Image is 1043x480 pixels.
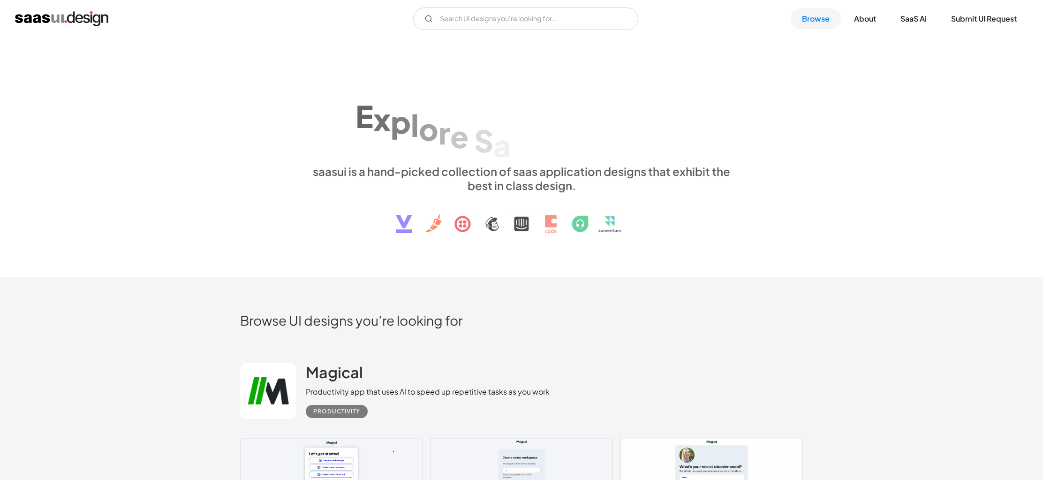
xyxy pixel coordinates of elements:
[306,83,737,155] h1: Explore SaaS UI design patterns & interactions.
[843,8,887,29] a: About
[306,164,737,192] div: saasui is a hand-picked collection of saas application designs that exhibit the best in class des...
[413,8,638,30] form: Email Form
[373,101,391,137] div: x
[493,127,511,163] div: a
[419,110,438,146] div: o
[391,104,411,140] div: p
[306,363,363,381] h2: Magical
[15,11,108,26] a: home
[306,363,363,386] a: Magical
[413,8,638,30] input: Search UI designs you're looking for...
[411,107,419,143] div: l
[240,312,803,328] h2: Browse UI designs you’re looking for
[355,98,373,134] div: E
[379,192,664,241] img: text, icon, saas logo
[474,122,493,159] div: S
[889,8,938,29] a: SaaS Ai
[791,8,841,29] a: Browse
[438,114,450,150] div: r
[313,406,360,417] div: Productivity
[306,386,550,397] div: Productivity app that uses AI to speed up repetitive tasks as you work
[450,118,469,154] div: e
[940,8,1028,29] a: Submit UI Request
